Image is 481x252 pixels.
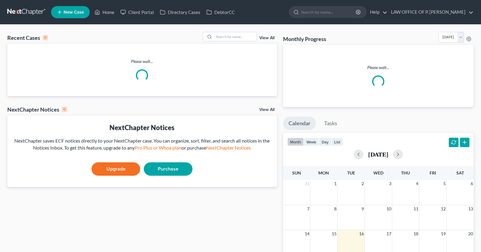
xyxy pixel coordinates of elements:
span: New Case [64,10,84,15]
a: LAW OFFICE OF P. [PERSON_NAME] [388,7,473,18]
a: Help [367,7,387,18]
div: Recent Cases [7,34,48,41]
span: Thu [401,170,410,175]
span: 15 [331,230,337,237]
a: Purchase [144,162,192,176]
span: 4 [415,180,419,187]
span: 2 [361,180,365,187]
div: NextChapter Notices [12,123,272,132]
a: View All [259,36,275,40]
span: Tue [347,170,355,175]
span: 31 [304,180,310,187]
a: View All [259,108,275,112]
p: Please wait... [7,58,277,64]
span: Wed [373,170,383,175]
a: NextChapter Notices [206,145,251,150]
span: 3 [388,180,392,187]
div: 0 [62,107,67,112]
div: 0 [43,35,48,40]
div: NextChapter saves ECF notices directly to your NextChapter case. You can organize, sort, filter, ... [12,137,272,151]
span: 7 [306,205,310,212]
a: DebtorCC [203,7,238,18]
h3: Monthly Progress [283,35,326,43]
span: 12 [440,205,446,212]
span: Mon [318,170,329,175]
a: Tasks [319,117,343,130]
span: 13 [468,205,474,212]
button: list [331,138,343,146]
a: Pro Plus or Whoa plan [135,145,182,150]
span: Sun [292,170,301,175]
span: 16 [358,230,365,237]
span: 5 [443,180,446,187]
span: 8 [334,205,337,212]
h2: [DATE] [368,151,388,157]
input: Search by name... [301,6,357,18]
span: 20 [468,230,474,237]
a: Upgrade [92,162,140,176]
p: Please wait... [288,64,469,71]
a: Calendar [283,117,316,130]
span: 11 [413,205,419,212]
span: Sat [456,170,464,175]
span: 9 [361,205,365,212]
input: Search by name... [214,32,257,41]
span: 1 [334,180,337,187]
span: 10 [386,205,392,212]
span: 14 [304,230,310,237]
span: 18 [413,230,419,237]
span: Fri [430,170,436,175]
a: Home [92,7,117,18]
button: day [319,138,331,146]
span: 19 [440,230,446,237]
button: month [287,138,304,146]
span: 6 [470,180,474,187]
a: Client Portal [117,7,157,18]
span: 17 [386,230,392,237]
button: week [304,138,319,146]
div: NextChapter Notices [7,106,67,113]
a: Directory Cases [157,7,203,18]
